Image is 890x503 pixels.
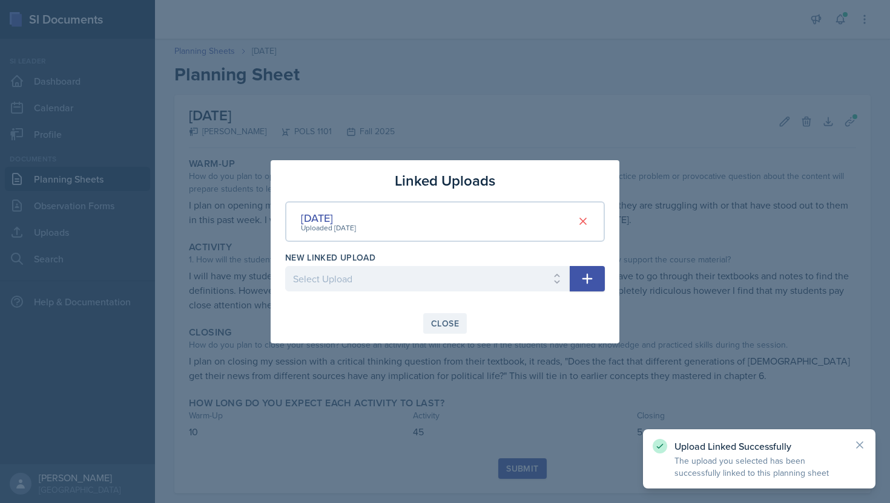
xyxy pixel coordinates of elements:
p: The upload you selected has been successfully linked to this planning sheet [674,455,844,479]
div: [DATE] [301,210,356,226]
button: Close [423,313,467,334]
div: Close [431,319,459,328]
div: Uploaded [DATE] [301,222,356,233]
p: Upload Linked Successfully [674,440,844,452]
h3: Linked Uploads [395,170,495,192]
label: New Linked Upload [285,251,375,264]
